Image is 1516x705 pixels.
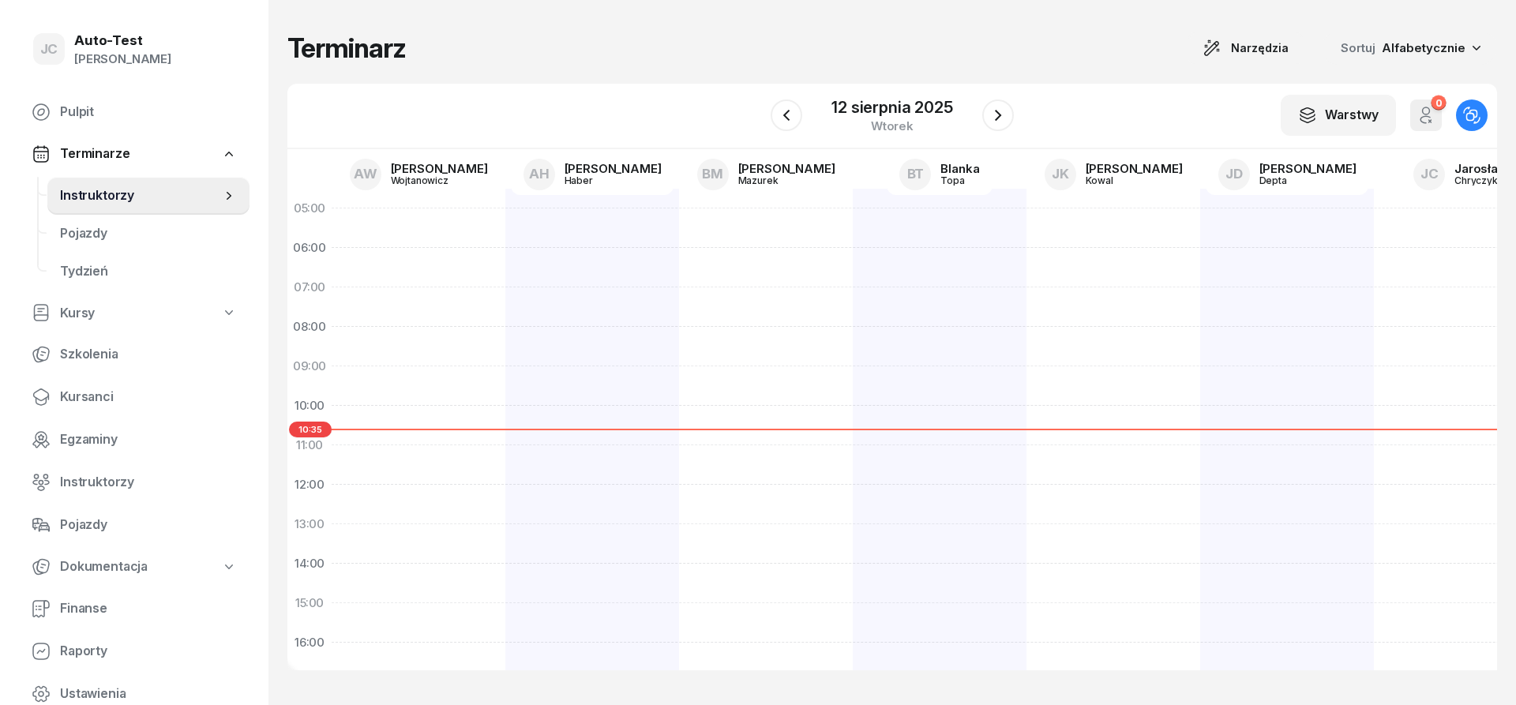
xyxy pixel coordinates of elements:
span: Finanse [60,598,237,619]
span: Ustawienia [60,684,237,704]
div: 14:00 [287,544,332,583]
span: JD [1225,167,1243,181]
div: 07:00 [287,268,332,307]
div: 10:00 [287,386,332,426]
button: 0 [1410,99,1442,131]
span: Terminarze [60,144,129,164]
span: Raporty [60,641,237,662]
a: AH[PERSON_NAME]Haber [511,154,674,195]
span: Pulpit [60,102,237,122]
a: Szkolenia [19,336,250,373]
span: Instruktorzy [60,186,221,206]
span: JK [1052,167,1069,181]
div: [PERSON_NAME] [565,163,662,174]
div: 05:00 [287,189,332,228]
div: Blanka [940,163,979,174]
a: JK[PERSON_NAME]Kowal [1032,154,1195,195]
a: BM[PERSON_NAME]Mazurek [685,154,848,195]
div: 15:00 [287,583,332,623]
div: [PERSON_NAME] [1259,163,1357,174]
span: Pojazdy [60,223,237,244]
span: Instruktorzy [60,472,237,493]
button: Sortuj Alfabetycznie [1322,32,1497,65]
div: Jarosław [1454,163,1508,174]
div: Warstwy [1298,105,1379,126]
div: [PERSON_NAME] [738,163,835,174]
a: Pojazdy [47,215,250,253]
div: Depta [1259,175,1335,186]
a: Kursanci [19,378,250,416]
a: AW[PERSON_NAME]Wojtanowicz [337,154,501,195]
a: Pojazdy [19,506,250,544]
span: 10:35 [289,422,332,437]
span: Egzaminy [60,429,237,450]
div: 16:00 [287,623,332,662]
a: Finanse [19,590,250,628]
div: [PERSON_NAME] [74,49,171,69]
div: Auto-Test [74,34,171,47]
div: 11:00 [287,426,332,465]
span: Szkolenia [60,344,237,365]
span: BM [702,167,723,181]
div: [PERSON_NAME] [391,163,488,174]
a: Terminarze [19,136,250,172]
a: Kursy [19,295,250,332]
div: Chryczyk [1454,175,1508,186]
div: Kowal [1086,175,1161,186]
span: JC [1420,167,1439,181]
a: Egzaminy [19,421,250,459]
span: Sortuj [1341,38,1379,58]
a: Tydzień [47,253,250,291]
div: 17:00 [287,662,332,702]
div: Mazurek [738,175,814,186]
a: JD[PERSON_NAME]Depta [1206,154,1369,195]
div: Haber [565,175,640,186]
span: BT [907,167,925,181]
a: Dokumentacja [19,549,250,585]
div: 08:00 [287,307,332,347]
span: Tydzień [60,261,237,282]
div: 06:00 [287,228,332,268]
button: Narzędzia [1188,32,1303,64]
span: Pojazdy [60,515,237,535]
a: Instruktorzy [19,463,250,501]
span: Alfabetycznie [1382,40,1465,55]
a: BTBlankaTopa [887,154,992,195]
h1: Terminarz [287,34,406,62]
div: 12 sierpnia 2025 [831,99,952,115]
div: 0 [1431,96,1446,111]
span: AW [354,167,377,181]
div: 13:00 [287,504,332,544]
div: Topa [940,175,979,186]
span: AH [529,167,550,181]
a: Pulpit [19,93,250,131]
span: Kursanci [60,387,237,407]
div: [PERSON_NAME] [1086,163,1183,174]
span: Narzędzia [1231,39,1289,58]
a: Raporty [19,632,250,670]
span: Kursy [60,303,95,324]
div: wtorek [831,120,952,132]
button: Warstwy [1281,95,1396,136]
div: 09:00 [287,347,332,386]
div: 12:00 [287,465,332,504]
a: Instruktorzy [47,177,250,215]
span: Dokumentacja [60,557,148,577]
span: JC [40,43,58,56]
div: Wojtanowicz [391,175,467,186]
